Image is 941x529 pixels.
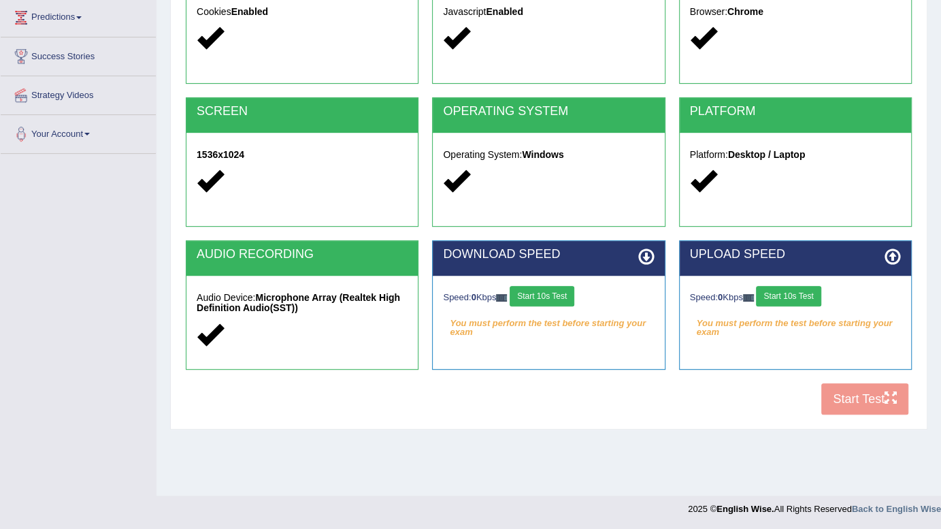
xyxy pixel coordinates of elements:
strong: Desktop / Laptop [728,149,806,160]
img: ajax-loader-fb-connection.gif [496,294,507,302]
h2: UPLOAD SPEED [690,248,901,261]
h2: AUDIO RECORDING [197,248,408,261]
h5: Operating System: [443,150,654,160]
strong: English Wise. [716,504,774,514]
h5: Cookies [197,7,408,17]
em: You must perform the test before starting your exam [690,313,901,334]
h2: SCREEN [197,105,408,118]
div: Speed: Kbps [443,286,654,310]
div: Speed: Kbps [690,286,901,310]
div: 2025 © All Rights Reserved [688,496,941,515]
img: ajax-loader-fb-connection.gif [743,294,754,302]
a: Your Account [1,115,156,149]
em: You must perform the test before starting your exam [443,313,654,334]
button: Start 10s Test [510,286,574,306]
strong: 0 [472,292,476,302]
strong: Enabled [486,6,523,17]
a: Back to English Wise [852,504,941,514]
strong: Chrome [727,6,763,17]
h2: PLATFORM [690,105,901,118]
h2: OPERATING SYSTEM [443,105,654,118]
strong: Microphone Array (Realtek High Definition Audio(SST)) [197,292,400,313]
h5: Platform: [690,150,901,160]
h2: DOWNLOAD SPEED [443,248,654,261]
h5: Audio Device: [197,293,408,314]
h5: Javascript [443,7,654,17]
strong: 1536x1024 [197,149,244,160]
strong: Windows [522,149,563,160]
button: Start 10s Test [756,286,821,306]
strong: 0 [718,292,723,302]
a: Success Stories [1,37,156,71]
a: Strategy Videos [1,76,156,110]
strong: Enabled [231,6,268,17]
h5: Browser: [690,7,901,17]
